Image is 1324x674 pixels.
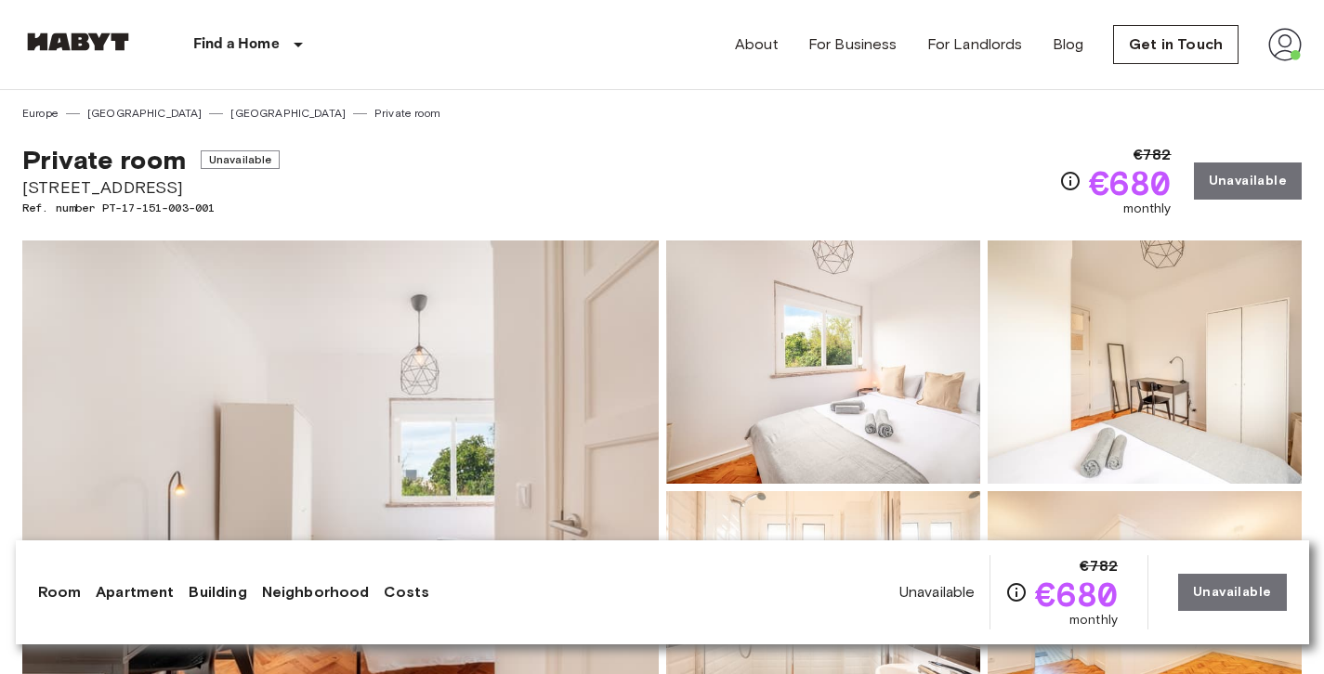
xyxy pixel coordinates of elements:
[22,32,134,51] img: Habyt
[230,105,346,122] a: [GEOGRAPHIC_DATA]
[808,33,898,56] a: For Business
[1134,144,1172,166] span: €782
[988,240,1302,484] img: Picture of unit PT-17-151-003-001
[1069,611,1118,629] span: monthly
[189,581,246,603] a: Building
[1035,577,1118,611] span: €680
[1268,28,1302,61] img: avatar
[96,581,174,603] a: Apartment
[22,105,59,122] a: Europe
[38,581,82,603] a: Room
[1113,25,1239,64] a: Get in Touch
[374,105,440,122] a: Private room
[262,581,370,603] a: Neighborhood
[666,240,980,484] img: Picture of unit PT-17-151-003-001
[1059,170,1081,192] svg: Check cost overview for full price breakdown. Please note that discounts apply to new joiners onl...
[1089,166,1172,200] span: €680
[1080,555,1118,577] span: €782
[384,581,429,603] a: Costs
[1123,200,1172,218] span: monthly
[193,33,280,56] p: Find a Home
[87,105,203,122] a: [GEOGRAPHIC_DATA]
[22,144,186,175] span: Private room
[1005,581,1028,603] svg: Check cost overview for full price breakdown. Please note that discounts apply to new joiners onl...
[1053,33,1084,56] a: Blog
[927,33,1023,56] a: For Landlords
[899,582,976,603] span: Unavailable
[22,200,280,216] span: Ref. number PT-17-151-003-001
[201,150,281,169] span: Unavailable
[22,175,280,200] span: [STREET_ADDRESS]
[735,33,779,56] a: About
